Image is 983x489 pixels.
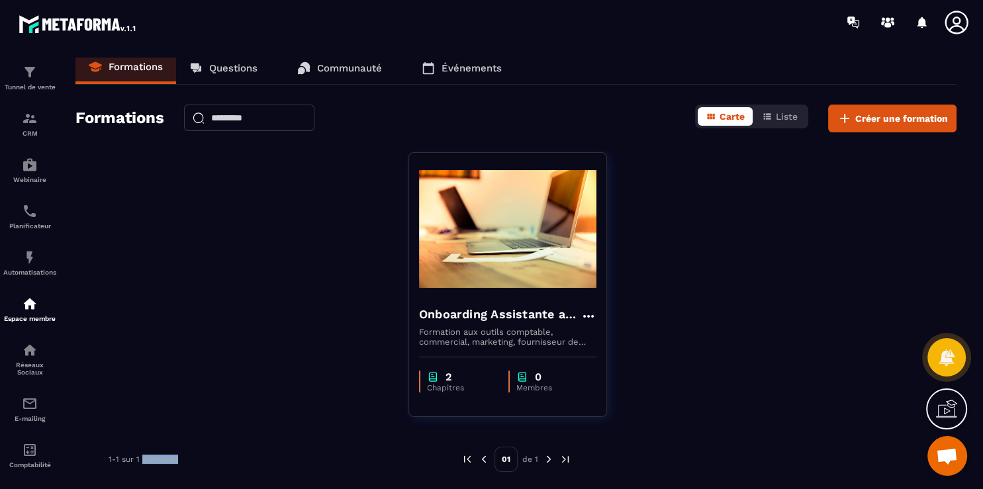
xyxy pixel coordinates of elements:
img: next [559,453,571,465]
a: Questions [176,52,271,84]
img: scheduler [22,203,38,219]
p: Espace membre [3,315,56,322]
a: accountantaccountantComptabilité [3,432,56,478]
button: Liste [754,107,806,126]
img: automations [22,249,38,265]
p: Événements [442,62,502,74]
a: automationsautomationsAutomatisations [3,240,56,286]
a: formationformationTunnel de vente [3,54,56,101]
a: Communauté [284,52,395,84]
img: social-network [22,342,38,358]
img: prev [478,453,490,465]
p: Comptabilité [3,461,56,468]
p: CRM [3,130,56,137]
p: Tunnel de vente [3,83,56,91]
span: Créer une formation [855,112,948,125]
span: Carte [720,111,745,122]
p: Automatisations [3,269,56,276]
img: formation [22,111,38,126]
h4: Onboarding Assistante administrative et commerciale [419,305,581,324]
img: automations [22,296,38,312]
a: emailemailE-mailing [3,386,56,432]
a: formation-backgroundOnboarding Assistante administrative et commercialeFormation aux outils compt... [408,152,624,433]
h2: Formations [75,105,164,132]
img: formation [22,64,38,80]
a: automationsautomationsWebinaire [3,147,56,193]
p: Webinaire [3,176,56,183]
button: Créer une formation [828,105,957,132]
img: logo [19,12,138,36]
p: 2 [445,371,451,383]
img: automations [22,157,38,173]
a: Formations [75,52,176,84]
a: social-networksocial-networkRéseaux Sociaux [3,332,56,386]
p: Formations [109,61,163,73]
p: Questions [209,62,257,74]
p: Réseaux Sociaux [3,361,56,376]
img: prev [461,453,473,465]
a: automationsautomationsEspace membre [3,286,56,332]
img: chapter [427,371,439,383]
p: Planificateur [3,222,56,230]
p: E-mailing [3,415,56,422]
a: formationformationCRM [3,101,56,147]
p: Formation aux outils comptable, commercial, marketing, fournisseur de production patrimoniaux [419,327,596,347]
button: Carte [698,107,753,126]
p: Membres [516,383,583,392]
span: Liste [776,111,798,122]
p: Chapitres [427,383,495,392]
a: Événements [408,52,515,84]
p: 01 [494,447,518,472]
p: Communauté [317,62,382,74]
img: accountant [22,442,38,458]
img: formation-background [419,163,596,295]
a: schedulerschedulerPlanificateur [3,193,56,240]
p: de 1 [522,454,538,465]
p: 0 [535,371,541,383]
p: 1-1 sur 1 éléments [109,455,178,464]
img: chapter [516,371,528,383]
img: next [543,453,555,465]
img: email [22,396,38,412]
a: Open chat [927,436,967,476]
